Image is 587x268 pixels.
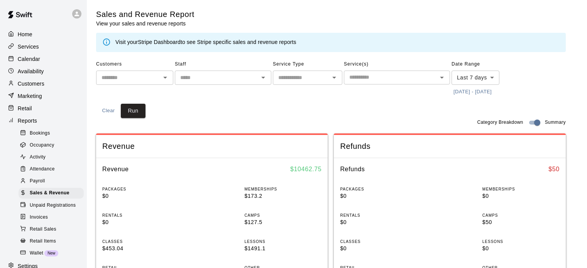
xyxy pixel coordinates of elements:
[121,104,145,118] button: Run
[19,163,87,175] a: Attendance
[96,58,173,71] span: Customers
[30,249,43,257] span: Wallet
[452,71,499,85] div: Last 7 days
[18,117,37,125] p: Reports
[340,212,417,218] p: RENTALS
[6,66,81,77] a: Availability
[19,139,87,151] a: Occupancy
[19,175,87,187] a: Payroll
[19,200,84,211] div: Unpaid Registrations
[482,244,560,253] p: $0
[30,238,56,245] span: Retail Items
[340,239,417,244] p: CLASSES
[329,72,340,83] button: Open
[19,164,84,175] div: Attendance
[273,58,342,71] span: Service Type
[452,86,494,98] button: [DATE] - [DATE]
[19,128,84,139] div: Bookings
[18,55,40,63] p: Calendar
[244,186,321,192] p: MEMBERSHIPS
[344,58,450,71] span: Service(s)
[30,142,54,149] span: Occupancy
[19,224,84,235] div: Retail Sales
[244,244,321,253] p: $1491.1
[19,236,84,247] div: Retail Items
[482,192,560,200] p: $0
[19,188,84,199] div: Sales & Revenue
[102,141,321,152] span: Revenue
[340,218,417,226] p: $0
[18,105,32,112] p: Retail
[18,30,32,38] p: Home
[452,58,519,71] span: Date Range
[244,239,321,244] p: LESSONS
[18,67,44,75] p: Availability
[290,164,321,174] h6: $ 10462.75
[19,212,84,223] div: Invoices
[30,177,45,185] span: Payroll
[18,92,42,100] p: Marketing
[30,153,46,161] span: Activity
[102,212,179,218] p: RENTALS
[115,38,296,47] div: Visit your to see Stripe specific sales and revenue reports
[258,72,269,83] button: Open
[102,239,179,244] p: CLASSES
[30,189,69,197] span: Sales & Revenue
[340,164,365,174] h6: Refunds
[19,152,87,163] a: Activity
[482,239,560,244] p: LESSONS
[18,43,39,51] p: Services
[340,192,417,200] p: $0
[545,119,566,126] span: Summary
[482,186,560,192] p: MEMBERSHIPS
[102,186,179,192] p: PACKAGES
[102,192,179,200] p: $0
[340,244,417,253] p: $0
[30,202,76,209] span: Unpaid Registrations
[6,78,81,89] a: Customers
[102,218,179,226] p: $0
[6,53,81,65] a: Calendar
[160,72,171,83] button: Open
[96,9,195,20] h5: Sales and Revenue Report
[19,235,87,247] a: Retail Items
[19,248,84,259] div: WalletNew
[6,103,81,114] a: Retail
[30,214,48,221] span: Invoices
[482,218,560,226] p: $50
[96,104,121,118] button: Clear
[244,212,321,218] p: CAMPS
[6,41,81,52] a: Services
[482,212,560,218] p: CAMPS
[18,80,44,88] p: Customers
[6,90,81,102] a: Marketing
[548,164,560,174] h6: $ 50
[6,115,81,126] a: Reports
[340,186,417,192] p: PACKAGES
[44,251,58,255] span: New
[19,127,87,139] a: Bookings
[19,247,87,259] a: WalletNew
[19,199,87,211] a: Unpaid Registrations
[19,176,84,187] div: Payroll
[138,39,181,45] a: Stripe Dashboard
[19,140,84,151] div: Occupancy
[436,72,447,83] button: Open
[102,244,179,253] p: $453.04
[477,119,523,126] span: Category Breakdown
[340,141,559,152] span: Refunds
[19,223,87,235] a: Retail Sales
[19,152,84,163] div: Activity
[19,211,87,223] a: Invoices
[96,20,195,27] p: View your sales and revenue reports
[6,29,81,40] a: Home
[19,187,87,199] a: Sales & Revenue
